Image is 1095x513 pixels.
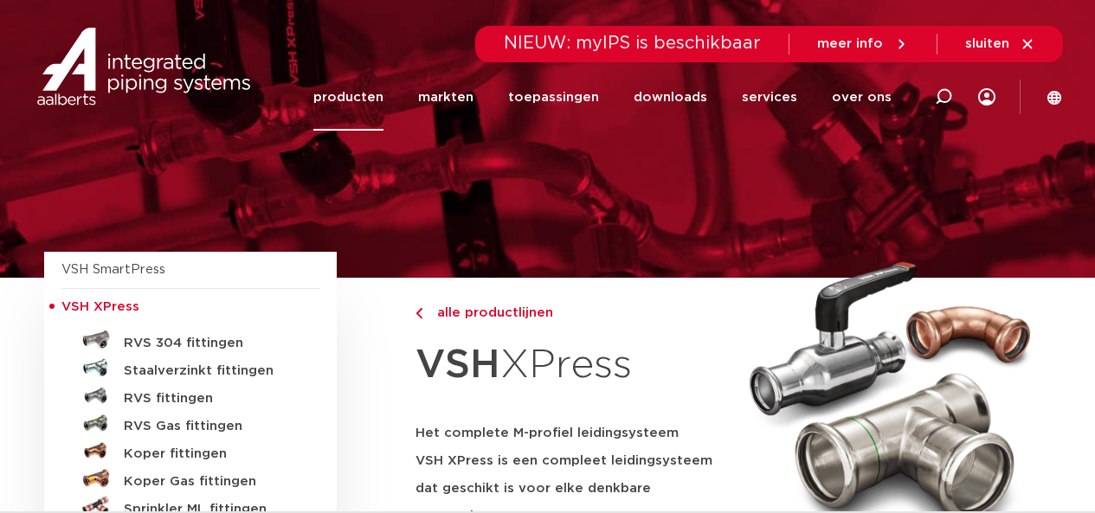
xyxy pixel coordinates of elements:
a: downloads [634,64,707,131]
a: Koper Gas fittingen [61,465,319,492]
a: RVS Gas fittingen [61,409,319,437]
a: toepassingen [508,64,599,131]
a: RVS fittingen [61,382,319,409]
span: sluiten [965,37,1009,50]
span: VSH XPress [61,300,139,313]
h1: XPress [415,332,729,399]
a: sluiten [965,36,1035,52]
a: VSH SmartPress [61,263,165,276]
h5: RVS fittingen [124,391,295,407]
span: alle productlijnen [427,306,553,319]
a: services [742,64,797,131]
a: RVS 304 fittingen [61,326,319,354]
a: Koper fittingen [61,437,319,465]
a: over ons [832,64,892,131]
span: meer info [817,37,883,50]
a: markten [418,64,473,131]
h5: RVS 304 fittingen [124,336,295,351]
span: NIEUW: myIPS is beschikbaar [504,35,761,52]
a: Staalverzinkt fittingen [61,354,319,382]
strong: VSH [415,345,500,385]
h5: Koper fittingen [124,446,295,462]
a: meer info [817,36,909,52]
a: alle productlijnen [415,303,729,324]
img: chevron-right.svg [415,308,422,319]
nav: Menu [313,64,892,131]
h5: Koper Gas fittingen [124,474,295,490]
h5: RVS Gas fittingen [124,419,295,434]
a: producten [313,64,383,131]
h5: Staalverzinkt fittingen [124,363,295,379]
